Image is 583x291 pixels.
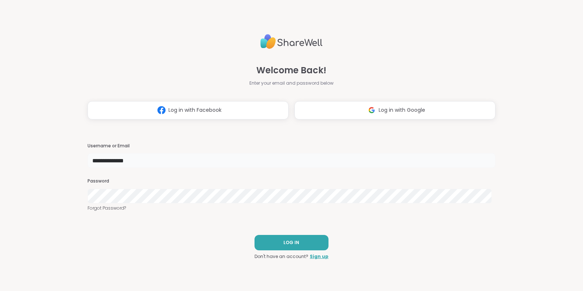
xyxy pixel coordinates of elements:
[88,143,495,149] h3: Username or Email
[255,253,308,260] span: Don't have an account?
[256,64,326,77] span: Welcome Back!
[294,101,495,119] button: Log in with Google
[283,239,299,246] span: LOG IN
[365,103,379,117] img: ShareWell Logomark
[249,80,334,86] span: Enter your email and password below
[255,235,328,250] button: LOG IN
[88,205,495,211] a: Forgot Password?
[168,106,222,114] span: Log in with Facebook
[379,106,425,114] span: Log in with Google
[88,101,289,119] button: Log in with Facebook
[155,103,168,117] img: ShareWell Logomark
[88,178,495,184] h3: Password
[260,31,323,52] img: ShareWell Logo
[310,253,328,260] a: Sign up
